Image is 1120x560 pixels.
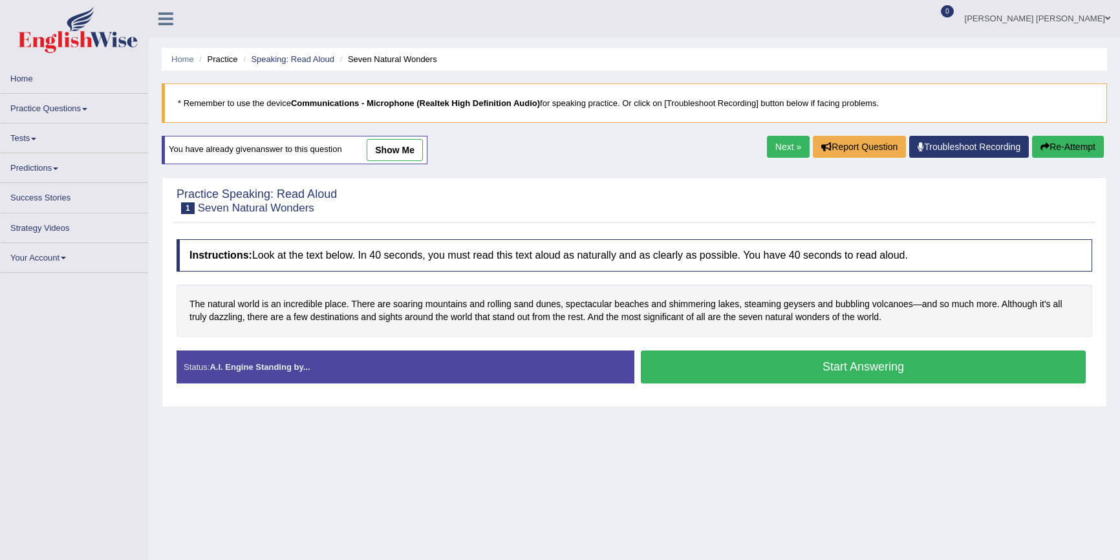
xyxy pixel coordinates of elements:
h4: Look at the text below. In 40 seconds, you must read this text aloud as naturally and as clearly ... [177,239,1092,272]
a: Strategy Videos [1,213,148,239]
a: Home [1,64,148,89]
h2: Practice Speaking: Read Aloud [177,188,337,214]
div: You have already given answer to this question [162,136,427,164]
a: show me [367,139,423,161]
li: Seven Natural Wonders [337,53,437,65]
span: 1 [181,202,195,214]
button: Report Question [813,136,906,158]
a: Next » [767,136,810,158]
a: Success Stories [1,183,148,208]
div: Status: [177,350,634,383]
a: Predictions [1,153,148,178]
a: Practice Questions [1,94,148,119]
small: Seven Natural Wonders [198,202,314,214]
a: Troubleshoot Recording [909,136,1029,158]
blockquote: * Remember to use the device for speaking practice. Or click on [Troubleshoot Recording] button b... [162,83,1107,123]
a: Your Account [1,243,148,268]
strong: A.I. Engine Standing by... [210,362,310,372]
b: Instructions: [189,250,252,261]
button: Re-Attempt [1032,136,1104,158]
span: 0 [941,5,954,17]
div: The natural world is an incredible place. There are soaring mountains and rolling sand dunes, spe... [177,285,1092,337]
a: Speaking: Read Aloud [251,54,334,64]
b: Communications - Microphone (Realtek High Definition Audio) [291,98,540,108]
button: Start Answering [641,350,1086,383]
li: Practice [196,53,237,65]
a: Home [171,54,194,64]
a: Tests [1,124,148,149]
